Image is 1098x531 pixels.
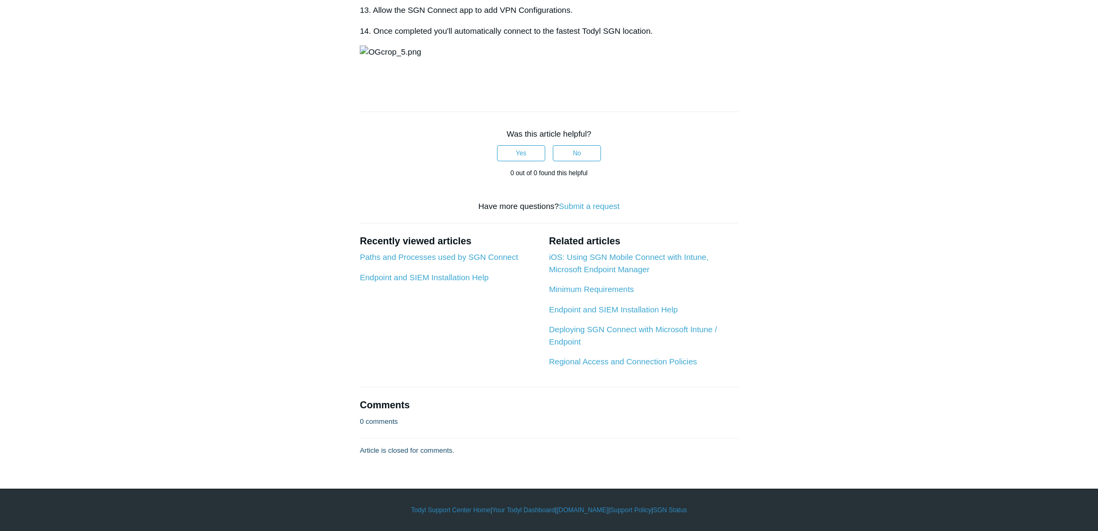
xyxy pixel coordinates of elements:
h2: Related articles [549,234,738,249]
a: SGN Status [653,505,687,515]
p: Article is closed for comments. [360,445,454,456]
a: iOS: Using SGN Mobile Connect with Intune, Microsoft Endpoint Manager [549,252,709,274]
a: [DOMAIN_NAME] [557,505,608,515]
a: Regional Access and Connection Policies [549,357,697,366]
a: Deploying SGN Connect with Microsoft Intune / Endpoint [549,325,717,346]
a: Endpoint and SIEM Installation Help [549,305,678,314]
a: Endpoint and SIEM Installation Help [360,273,488,282]
a: Submit a request [559,201,619,211]
span: 13. Allow the SGN Connect app to add VPN Configurations. [360,5,573,14]
a: Todyl Support Center Home [411,505,491,515]
a: Support Policy [610,505,651,515]
div: Have more questions? [360,200,738,213]
a: Your Todyl Dashboard [492,505,555,515]
a: Paths and Processes used by SGN Connect [360,252,518,261]
div: | | | | [238,505,860,515]
span: Was this article helpful? [507,129,591,138]
a: Minimum Requirements [549,285,634,294]
span: 0 out of 0 found this helpful [510,169,588,177]
img: OGcrop_5.png [360,46,421,58]
button: This article was helpful [497,145,545,161]
button: This article was not helpful [553,145,601,161]
h2: Comments [360,398,738,413]
h2: Recently viewed articles [360,234,538,249]
span: 14. Once completed you'll automatically connect to the fastest Todyl SGN location. [360,26,652,35]
p: 0 comments [360,416,398,427]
